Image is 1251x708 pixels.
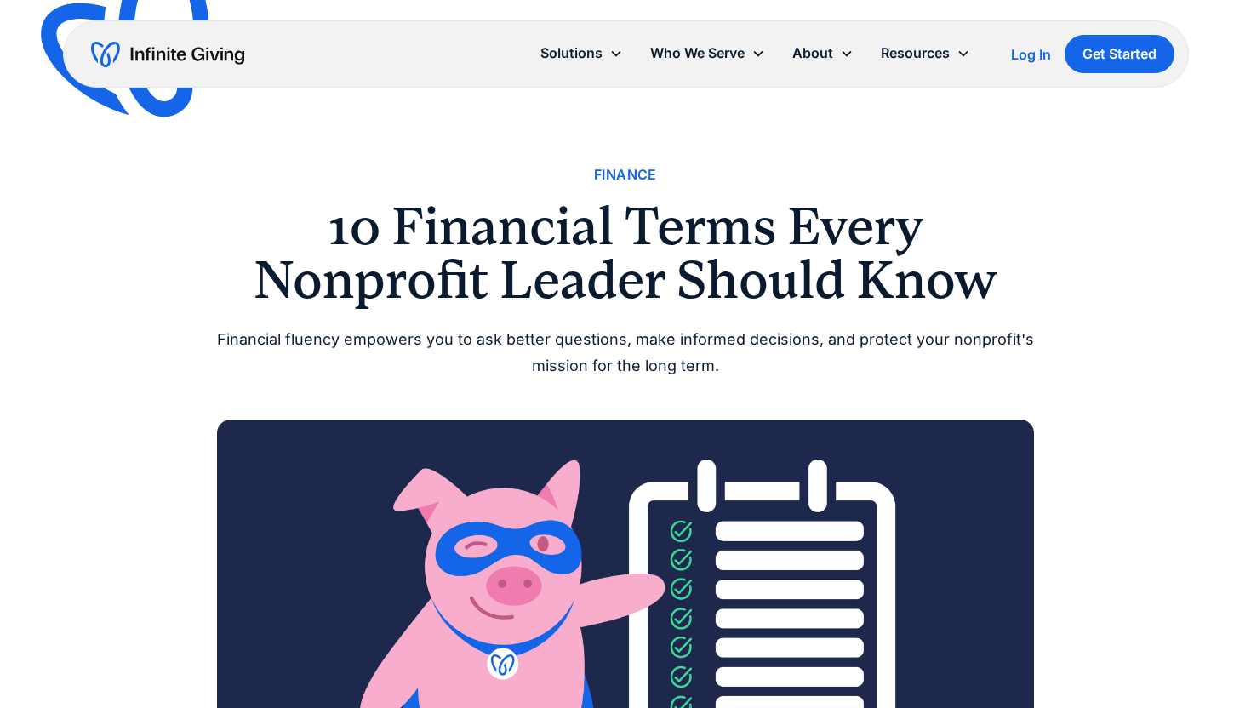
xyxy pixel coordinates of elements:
a: Finance [594,163,657,186]
h1: 10 Financial Terms Every Nonprofit Leader Should Know [217,200,1034,306]
div: Solutions [527,35,637,71]
div: Who We Serve [637,35,779,71]
div: Resources [867,35,984,71]
div: About [779,35,867,71]
div: Log In [1011,48,1051,61]
div: Resources [881,42,950,65]
div: Who We Serve [650,42,745,65]
div: About [792,42,833,65]
a: home [91,41,244,68]
a: Get Started [1065,35,1174,73]
a: Log In [1011,44,1051,65]
div: Solutions [540,42,603,65]
div: Financial fluency empowers you to ask better questions, make informed decisions, and protect your... [217,327,1034,379]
